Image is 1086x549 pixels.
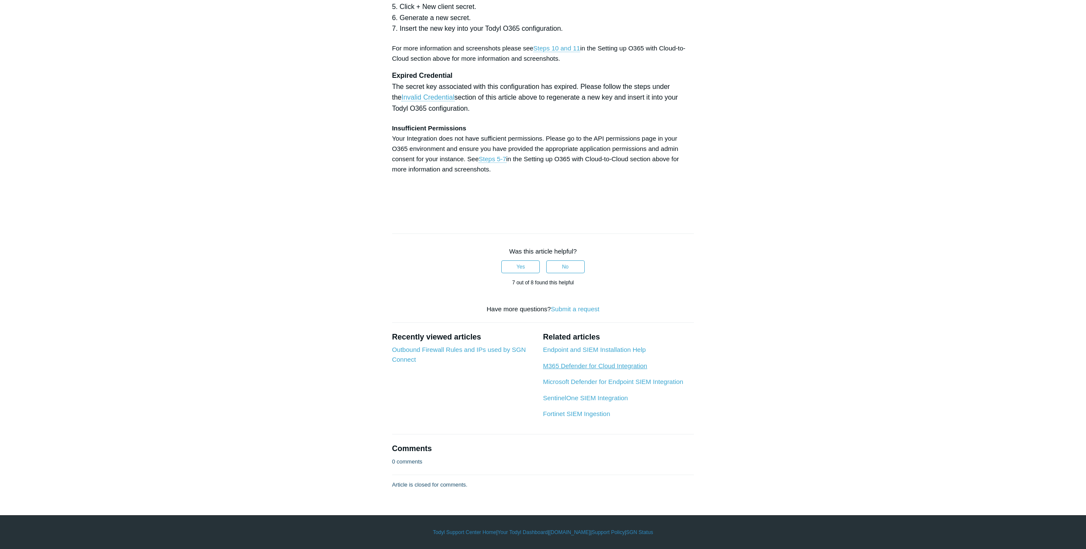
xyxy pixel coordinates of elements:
[392,123,694,174] p: Your Integration does not have sufficient permissions. Please go to the API permissions page in y...
[433,528,496,536] a: Todyl Support Center Home
[295,528,791,536] div: | | | |
[501,260,540,273] button: This article was helpful
[512,280,574,286] span: 7 out of 8 found this helpful
[392,43,694,64] p: For more information and screenshots please see in the Setting up O365 with Cloud-to-Cloud sectio...
[543,378,683,385] a: Microsoft Defender for Endpoint SIEM Integration
[543,346,646,353] a: Endpoint and SIEM Installation Help
[497,528,547,536] a: Your Todyl Dashboard
[402,94,455,101] a: Invalid Credential
[392,443,694,455] h2: Comments
[392,304,694,314] div: Have more questions?
[549,528,590,536] a: [DOMAIN_NAME]
[392,481,467,489] p: Article is closed for comments.
[543,331,694,343] h2: Related articles
[479,155,506,163] a: Steps 5-7
[392,70,694,114] h4: The secret key associated with this configuration has expired. Please follow the steps under the ...
[546,260,585,273] button: This article was not helpful
[392,72,452,79] strong: Expired Credential
[626,528,653,536] a: SGN Status
[543,410,610,417] a: Fortinet SIEM Ingestion
[392,457,422,466] p: 0 comments
[543,362,647,369] a: M365 Defender for Cloud Integration
[392,331,535,343] h2: Recently viewed articles
[509,248,577,255] span: Was this article helpful?
[392,346,526,363] a: Outbound Firewall Rules and IPs used by SGN Connect
[392,124,466,132] strong: Insufficient Permissions
[543,394,628,401] a: SentinelOne SIEM Integration
[551,305,599,313] a: Submit a request
[592,528,625,536] a: Support Policy
[533,44,580,52] a: Steps 10 and 11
